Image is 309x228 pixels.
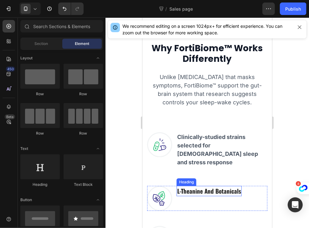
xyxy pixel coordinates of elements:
[35,41,48,47] span: Section
[20,197,32,203] span: Button
[20,91,60,97] div: Row
[166,6,167,12] span: /
[122,23,293,36] div: We recommend editing on a screen 1024px+ for efficient experience. You can zoom out the browser f...
[93,144,103,154] span: Toggle open
[58,2,84,15] div: Undo/Redo
[20,55,33,61] span: Layout
[35,209,124,218] p: No Artificial Flavors, Gluten Free
[170,6,193,12] span: Sales page
[20,131,60,136] div: Row
[75,41,89,47] span: Element
[20,182,60,187] div: Heading
[93,195,103,205] span: Toggle open
[288,197,303,212] div: Open Intercom Messenger
[20,146,28,151] span: Text
[6,67,15,72] div: 450
[64,131,103,136] div: Row
[64,91,103,97] div: Row
[93,53,103,63] span: Toggle open
[64,182,103,187] div: Text Block
[285,6,301,12] div: Publish
[5,114,15,119] div: Beta
[142,17,272,228] iframe: Design area
[20,20,103,32] input: Search Sections & Elements
[280,2,306,15] button: Publish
